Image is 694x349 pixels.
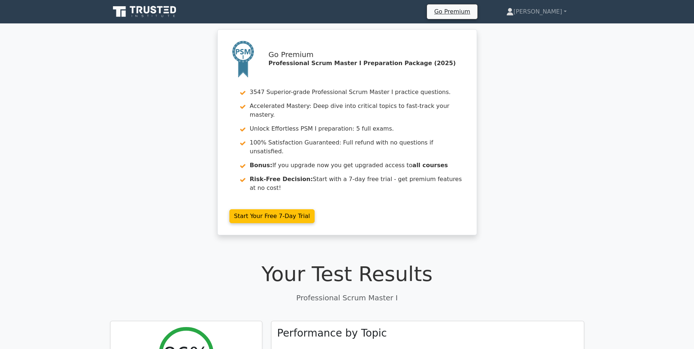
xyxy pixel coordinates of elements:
h1: Your Test Results [110,262,584,286]
p: Professional Scrum Master I [110,292,584,303]
h3: Performance by Topic [277,327,387,339]
a: Go Premium [430,7,474,16]
a: Start Your Free 7-Day Trial [229,209,315,223]
a: [PERSON_NAME] [489,4,584,19]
